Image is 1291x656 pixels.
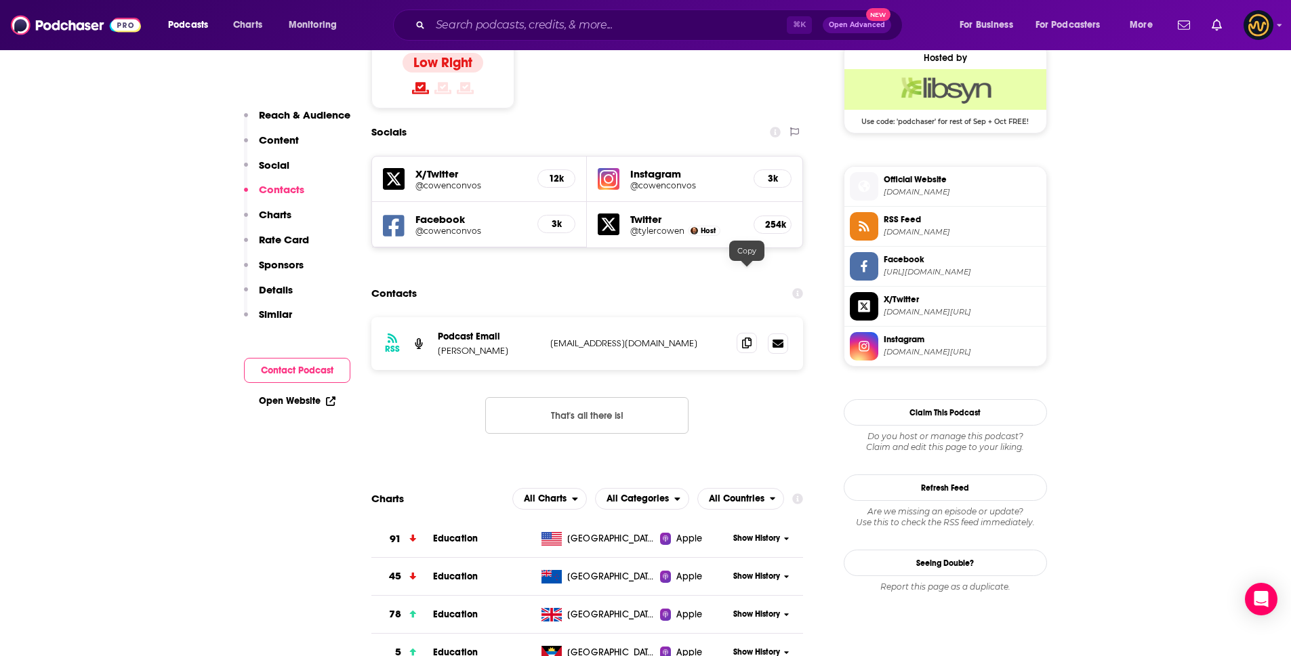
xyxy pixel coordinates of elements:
[787,16,812,34] span: ⌘ K
[159,14,226,36] button: open menu
[259,183,304,196] p: Contacts
[512,488,587,510] button: open menu
[884,253,1041,266] span: Facebook
[630,180,743,190] h5: @cowenconvos
[844,69,1046,125] a: Libsyn Deal: Use code: 'podchaser' for rest of Sep + Oct FREE!
[259,233,309,246] p: Rate Card
[259,159,289,171] p: Social
[433,609,478,620] span: Education
[1120,14,1170,36] button: open menu
[884,213,1041,226] span: RSS Feed
[729,533,794,544] button: Show History
[371,492,404,505] h2: Charts
[844,581,1047,592] div: Report this page as a duplicate.
[884,293,1041,306] span: X/Twitter
[765,219,780,230] h5: 254k
[371,558,433,595] a: 45
[371,596,433,633] a: 78
[1244,10,1273,40] button: Show profile menu
[567,570,655,583] span: New Zealand
[729,609,794,620] button: Show History
[244,358,350,383] button: Contact Podcast
[415,213,527,226] h5: Facebook
[844,431,1047,442] span: Do you host or manage this podcast?
[733,571,780,582] span: Show History
[279,14,354,36] button: open menu
[224,14,270,36] a: Charts
[259,258,304,271] p: Sponsors
[823,17,891,33] button: Open AdvancedNew
[630,167,743,180] h5: Instagram
[950,14,1030,36] button: open menu
[549,218,564,230] h5: 3k
[607,494,669,504] span: All Categories
[244,183,304,208] button: Contacts
[406,9,916,41] div: Search podcasts, credits, & more...
[536,532,660,546] a: [GEOGRAPHIC_DATA]
[485,397,689,434] button: Nothing here.
[884,307,1041,317] span: twitter.com/cowenconvos
[371,520,433,558] a: 91
[844,399,1047,426] button: Claim This Podcast
[829,22,885,28] span: Open Advanced
[1036,16,1101,35] span: For Podcasters
[660,570,729,583] a: Apple
[259,208,291,221] p: Charts
[676,570,702,583] span: Apple
[259,395,335,407] a: Open Website
[960,16,1013,35] span: For Business
[549,173,564,184] h5: 12k
[850,332,1041,361] a: Instagram[DOMAIN_NAME][URL]
[729,571,794,582] button: Show History
[433,533,478,544] a: Education
[709,494,764,504] span: All Countries
[1206,14,1227,37] a: Show notifications dropdown
[244,108,350,134] button: Reach & Audience
[244,159,289,184] button: Social
[884,267,1041,277] span: https://www.facebook.com/cowenconvos
[595,488,689,510] button: open menu
[11,12,141,38] a: Podchaser - Follow, Share and Rate Podcasts
[289,16,337,35] span: Monitoring
[415,180,527,190] a: @cowenconvos
[512,488,587,510] h2: Platforms
[438,331,539,342] p: Podcast Email
[884,173,1041,186] span: Official Website
[389,607,401,622] h3: 78
[567,532,655,546] span: United States
[660,608,729,621] a: Apple
[430,14,787,36] input: Search podcasts, credits, & more...
[389,569,401,584] h3: 45
[259,108,350,121] p: Reach & Audience
[168,16,208,35] span: Podcasts
[244,258,304,283] button: Sponsors
[233,16,262,35] span: Charts
[415,226,527,236] a: @cowenconvos
[844,431,1047,453] div: Claim and edit this page to your liking.
[733,533,780,544] span: Show History
[536,608,660,621] a: [GEOGRAPHIC_DATA]
[844,506,1047,528] div: Are we missing an episode or update? Use this to check the RSS feed immediately.
[371,281,417,306] h2: Contacts
[433,571,478,582] a: Education
[866,8,890,21] span: New
[595,488,689,510] h2: Categories
[850,252,1041,281] a: Facebook[URL][DOMAIN_NAME]
[1244,10,1273,40] span: Logged in as LowerStreet
[733,609,780,620] span: Show History
[415,167,527,180] h5: X/Twitter
[765,173,780,184] h5: 3k
[1172,14,1195,37] a: Show notifications dropdown
[567,608,655,621] span: United Kingdom
[1245,583,1277,615] div: Open Intercom Messenger
[259,134,299,146] p: Content
[259,283,293,296] p: Details
[884,187,1041,197] span: conversationswithtyler.com
[691,227,698,234] img: Tyler Cowen
[676,532,702,546] span: Apple
[844,110,1046,126] span: Use code: 'podchaser' for rest of Sep + Oct FREE!
[630,226,684,236] a: @tylercowen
